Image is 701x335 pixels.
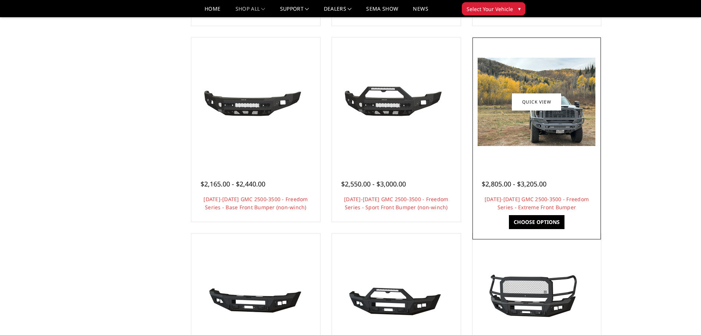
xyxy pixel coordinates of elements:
[280,6,309,17] a: Support
[413,6,428,17] a: News
[474,39,599,164] a: 2024-2025 GMC 2500-3500 - Freedom Series - Extreme Front Bumper 2024-2025 GMC 2500-3500 - Freedom...
[205,6,220,17] a: Home
[664,300,701,335] iframe: Chat Widget
[201,179,265,188] span: $2,165.00 - $2,440.00
[462,2,525,15] button: Select Your Vehicle
[485,196,589,211] a: [DATE]-[DATE] GMC 2500-3500 - Freedom Series - Extreme Front Bumper
[203,196,308,211] a: [DATE]-[DATE] GMC 2500-3500 - Freedom Series - Base Front Bumper (non-winch)
[334,39,459,164] a: 2024-2025 GMC 2500-3500 - Freedom Series - Sport Front Bumper (non-winch) 2024-2025 GMC 2500-3500...
[324,6,352,17] a: Dealers
[478,58,595,146] img: 2024-2025 GMC 2500-3500 - Freedom Series - Extreme Front Bumper
[467,5,513,13] span: Select Your Vehicle
[509,215,564,229] a: Choose Options
[344,196,448,211] a: [DATE]-[DATE] GMC 2500-3500 - Freedom Series - Sport Front Bumper (non-winch)
[193,39,318,164] a: 2024-2025 GMC 2500-3500 - Freedom Series - Base Front Bumper (non-winch) 2024-2025 GMC 2500-3500 ...
[512,93,561,110] a: Quick view
[236,6,265,17] a: shop all
[341,179,406,188] span: $2,550.00 - $3,000.00
[482,179,546,188] span: $2,805.00 - $3,205.00
[366,6,398,17] a: SEMA Show
[518,5,521,13] span: ▾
